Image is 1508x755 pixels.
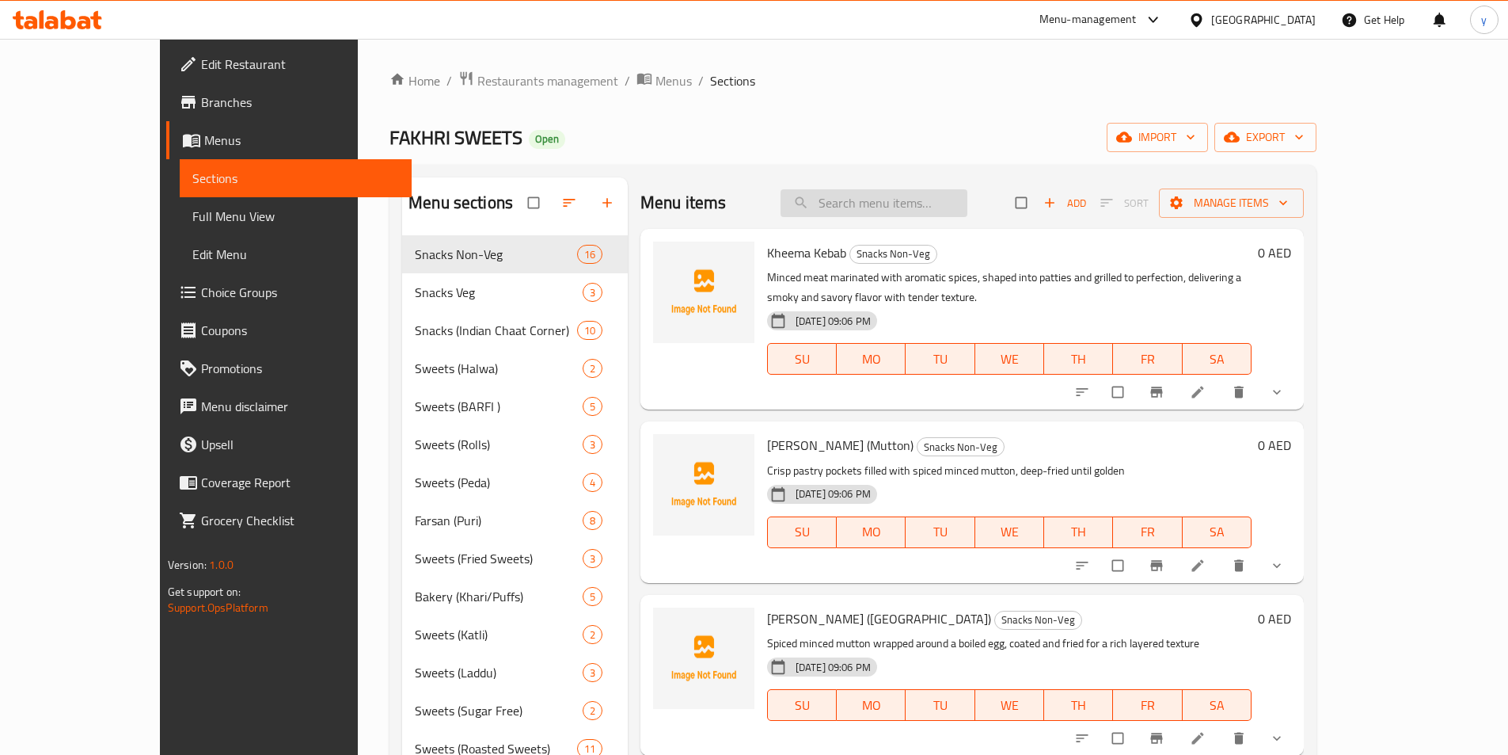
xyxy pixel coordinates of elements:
div: Sweets (Katli)2 [402,616,628,654]
a: Sections [180,159,412,197]
h2: Menu items [640,191,727,215]
span: SU [774,348,830,371]
span: 5 [583,589,602,604]
div: Sweets (Halwa) [415,359,583,378]
span: Kheema Kebab [767,241,846,265]
div: items [583,473,602,492]
a: Support.OpsPlatform [168,597,268,618]
span: 1.0.0 [209,555,234,575]
button: show more [1259,548,1297,583]
span: Select section first [1090,191,1159,215]
div: Snacks (Indian Chaat Corner)10 [402,311,628,349]
span: Add [1043,194,1086,212]
a: Coupons [166,311,412,349]
button: sort-choices [1065,548,1103,583]
span: Select to update [1103,377,1136,407]
div: Sweets (BARFI )5 [402,387,628,425]
span: FR [1119,348,1176,371]
button: TU [906,343,974,375]
div: Snacks Non-Veg [917,437,1005,456]
span: Choice Groups [201,283,399,302]
button: TU [906,517,974,548]
span: WE [982,694,1038,717]
span: 4 [583,475,602,490]
a: Home [389,71,440,90]
button: SA [1183,517,1252,548]
a: Edit menu item [1190,730,1209,746]
button: FR [1113,343,1182,375]
span: Add item [1039,191,1090,215]
span: FR [1119,694,1176,717]
span: Coverage Report [201,473,399,492]
span: WE [982,348,1038,371]
div: Bakery (Khari/Puffs) [415,587,583,606]
button: delete [1221,548,1259,583]
span: Edit Restaurant [201,55,399,74]
span: Open [529,132,565,146]
div: items [583,283,602,302]
span: 2 [583,704,602,719]
span: Sweets (Fried Sweets) [415,549,583,568]
button: delete [1221,375,1259,410]
span: Snacks Non-Veg [995,611,1081,629]
button: WE [975,689,1044,721]
span: Menu disclaimer [201,397,399,416]
span: import [1119,128,1195,147]
div: Snacks Non-Veg [415,245,576,264]
span: [DATE] 09:06 PM [789,314,877,329]
button: Add section [590,185,628,220]
a: Edit menu item [1190,384,1209,400]
div: Snacks Non-Veg16 [402,235,628,273]
div: items [577,321,602,340]
button: SU [767,689,837,721]
span: SA [1189,348,1245,371]
button: SU [767,343,837,375]
div: items [583,397,602,416]
button: MO [837,689,906,721]
div: Sweets (Rolls) [415,435,583,454]
button: TH [1044,517,1113,548]
div: Sweets (Halwa)2 [402,349,628,387]
div: Bakery (Khari/Puffs)5 [402,578,628,616]
div: Sweets (Rolls)3 [402,425,628,463]
span: SA [1189,520,1245,543]
span: Sort sections [552,185,590,220]
button: Branch-specific-item [1139,548,1177,583]
a: Edit Restaurant [166,45,412,83]
span: Sweets (Katli) [415,625,583,644]
button: MO [837,343,906,375]
span: FR [1119,520,1176,543]
img: Nargis Kebaab (Mutton) [653,608,754,709]
nav: breadcrumb [389,71,1316,91]
span: TH [1050,694,1107,717]
span: Farsan (Puri) [415,511,583,530]
span: 3 [583,551,602,566]
span: Select to update [1103,723,1136,753]
span: Select to update [1103,551,1136,581]
span: Coupons [201,321,399,340]
div: Sweets (Peda)4 [402,463,628,501]
a: Menu disclaimer [166,387,412,425]
h6: 0 AED [1258,434,1291,456]
div: [GEOGRAPHIC_DATA] [1211,11,1316,29]
span: Sweets (Sugar Free) [415,701,583,720]
div: Snacks (Indian Chaat Corner) [415,321,576,340]
span: 10 [578,323,602,338]
span: 3 [583,665,602,681]
span: Sweets (Laddu) [415,663,583,682]
span: WE [982,520,1038,543]
a: Edit Menu [180,235,412,273]
div: items [577,245,602,264]
button: show more [1259,375,1297,410]
span: Snacks Veg [415,283,583,302]
div: items [583,549,602,568]
span: TU [912,694,968,717]
span: SU [774,520,830,543]
span: MO [843,694,899,717]
span: 5 [583,399,602,414]
div: Snacks Veg3 [402,273,628,311]
div: Sweets (Fried Sweets)3 [402,540,628,578]
div: Snacks Non-Veg [849,245,937,264]
span: Get support on: [168,582,241,602]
